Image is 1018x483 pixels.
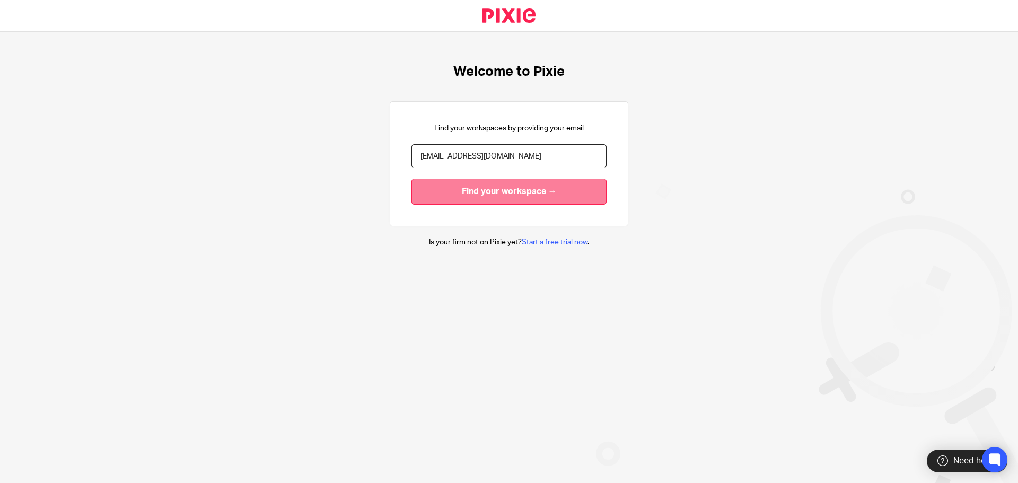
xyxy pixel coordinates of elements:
[522,239,587,246] a: Start a free trial now
[434,123,584,134] p: Find your workspaces by providing your email
[429,237,589,248] p: Is your firm not on Pixie yet? .
[411,144,607,168] input: name@example.com
[927,450,1007,472] div: Need help?
[453,64,565,80] h1: Welcome to Pixie
[411,179,607,205] input: Find your workspace →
